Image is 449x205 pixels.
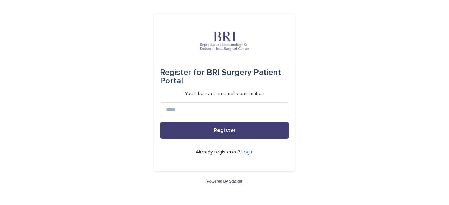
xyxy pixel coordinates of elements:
[207,179,242,183] a: Powered By Stacker
[196,150,241,155] span: Already registered?
[160,68,205,77] span: Register for
[214,128,236,133] span: Register
[185,91,264,97] p: You'll be sent an email confirmation
[241,150,254,155] a: Login
[182,30,267,52] img: oRmERfgFTTevZZKagoCM
[160,63,289,91] div: BRI Surgery Patient Portal
[160,122,289,139] button: Register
